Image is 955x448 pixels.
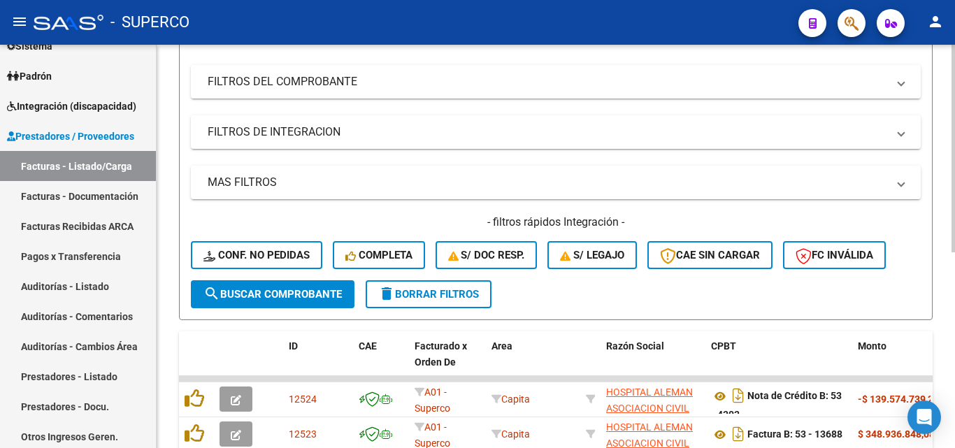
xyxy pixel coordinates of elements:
i: Descargar documento [729,384,747,407]
button: S/ legajo [547,241,637,269]
span: S/ legajo [560,249,624,261]
span: Sistema [7,38,52,54]
datatable-header-cell: CAE [353,331,409,393]
span: ID [289,340,298,352]
span: Borrar Filtros [378,288,479,301]
span: HOSPITAL ALEMAN ASOCIACION CIVIL [606,386,693,414]
datatable-header-cell: Area [486,331,580,393]
datatable-header-cell: Razón Social [601,331,705,393]
datatable-header-cell: CPBT [705,331,852,393]
button: Buscar Comprobante [191,280,354,308]
mat-icon: delete [378,285,395,302]
datatable-header-cell: Facturado x Orden De [409,331,486,393]
span: Razón Social [606,340,664,352]
mat-panel-title: MAS FILTROS [208,175,887,190]
button: Completa [333,241,425,269]
strong: Nota de Crédito B: 53 - 4303 [711,391,842,421]
span: 12523 [289,428,317,440]
datatable-header-cell: Monto [852,331,936,393]
span: Padrón [7,68,52,84]
strong: Factura B: 53 - 13688 [747,429,842,440]
span: 12524 [289,393,317,405]
button: S/ Doc Resp. [436,241,538,269]
div: 30545843036 [606,384,700,414]
mat-panel-title: FILTROS DEL COMPROBANTE [208,74,887,89]
h4: - filtros rápidos Integración - [191,215,921,230]
span: Monto [858,340,886,352]
span: Completa [345,249,412,261]
button: Borrar Filtros [366,280,491,308]
div: Open Intercom Messenger [907,400,941,434]
span: Prestadores / Proveedores [7,129,134,144]
mat-icon: menu [11,13,28,30]
mat-icon: person [927,13,944,30]
span: Buscar Comprobante [203,288,342,301]
mat-icon: search [203,285,220,302]
mat-expansion-panel-header: MAS FILTROS [191,166,921,199]
button: FC Inválida [783,241,886,269]
span: CAE [359,340,377,352]
mat-expansion-panel-header: FILTROS DE INTEGRACION [191,115,921,149]
span: S/ Doc Resp. [448,249,525,261]
span: Capita [491,393,530,405]
span: - SUPERCO [110,7,189,38]
span: Integración (discapacidad) [7,99,136,114]
strong: -$ 139.574.739,23 [858,393,939,405]
span: CPBT [711,340,736,352]
span: CAE SIN CARGAR [660,249,760,261]
mat-panel-title: FILTROS DE INTEGRACION [208,124,887,140]
button: Conf. no pedidas [191,241,322,269]
span: FC Inválida [796,249,873,261]
datatable-header-cell: ID [283,331,353,393]
span: Area [491,340,512,352]
i: Descargar documento [729,423,747,445]
span: Capita [491,428,530,440]
span: A01 - Superco [415,386,450,414]
span: Conf. no pedidas [203,249,310,261]
span: Facturado x Orden De [415,340,467,368]
button: CAE SIN CARGAR [647,241,773,269]
mat-expansion-panel-header: FILTROS DEL COMPROBANTE [191,65,921,99]
strong: $ 348.936.848,08 [858,428,935,440]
